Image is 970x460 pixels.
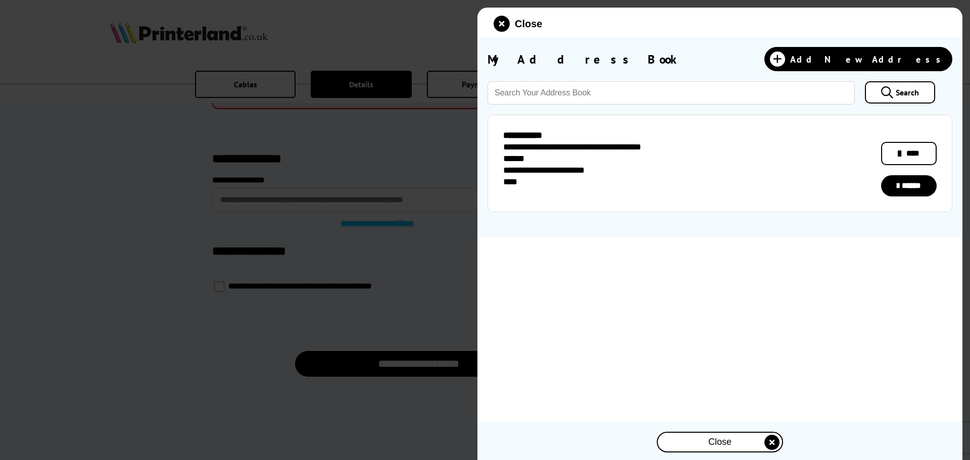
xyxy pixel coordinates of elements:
span: Close [515,18,542,30]
span: Close [708,437,732,447]
button: close modal [494,16,542,32]
button: close modal [657,432,783,452]
span: Add New Address [790,54,947,65]
span: Search [896,87,919,97]
a: Search [865,81,935,104]
input: Search Your Address Book [488,81,855,105]
span: My Address Book [488,52,684,67]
